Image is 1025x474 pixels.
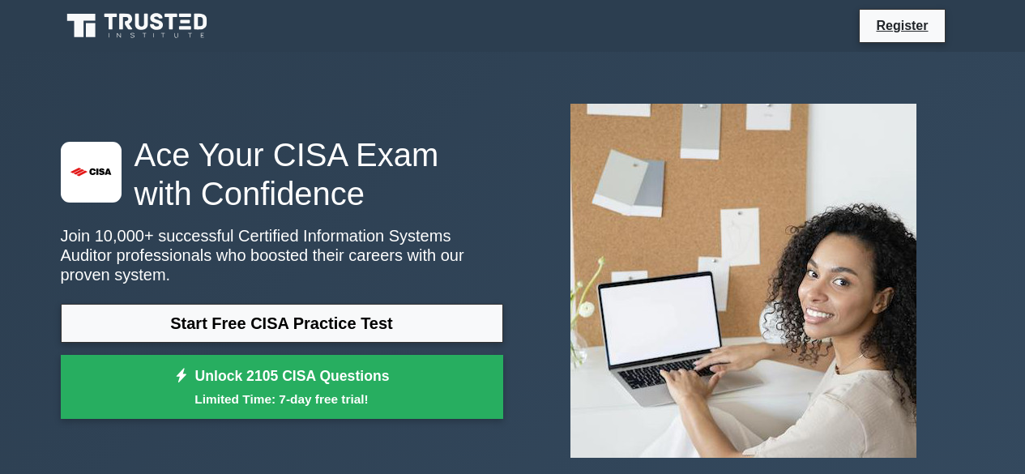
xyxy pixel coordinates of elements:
[61,226,503,284] p: Join 10,000+ successful Certified Information Systems Auditor professionals who boosted their car...
[61,304,503,343] a: Start Free CISA Practice Test
[866,15,937,36] a: Register
[81,390,483,408] small: Limited Time: 7-day free trial!
[61,355,503,420] a: Unlock 2105 CISA QuestionsLimited Time: 7-day free trial!
[61,135,503,213] h1: Ace Your CISA Exam with Confidence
